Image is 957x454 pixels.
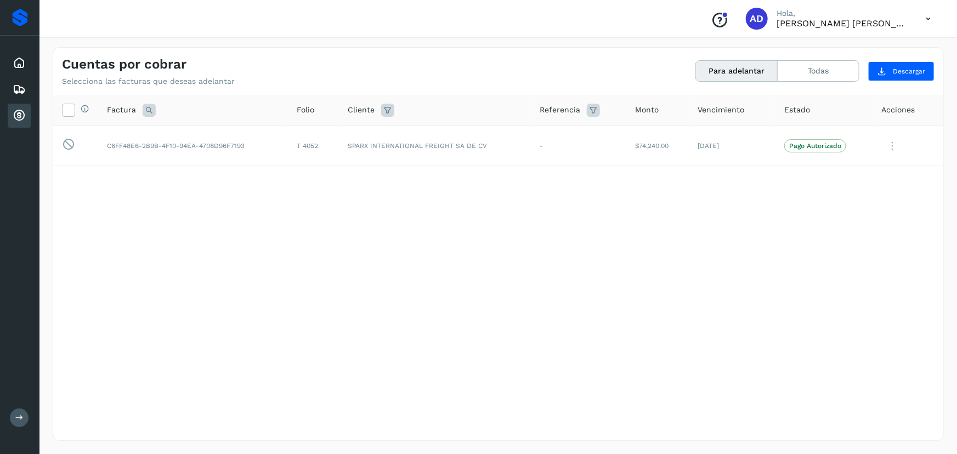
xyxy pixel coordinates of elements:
span: Vencimiento [698,104,744,116]
span: Folio [297,104,314,116]
button: Para adelantar [696,61,778,81]
td: C6FF48E6-2B9B-4F10-94EA-4708D96F7193 [98,126,288,166]
span: Estado [784,104,810,116]
p: ALMA DELIA CASTAÑEDA MERCADO [777,18,908,29]
p: Selecciona las facturas que deseas adelantar [62,77,235,86]
div: Embarques [8,77,31,101]
p: Hola, [777,9,908,18]
span: Descargar [893,66,925,76]
span: Cliente [348,104,375,116]
button: Todas [778,61,859,81]
td: T 4052 [288,126,339,166]
td: [DATE] [689,126,775,166]
p: Pago Autorizado [789,142,841,150]
td: $74,240.00 [626,126,689,166]
button: Descargar [868,61,935,81]
h4: Cuentas por cobrar [62,56,186,72]
td: - [531,126,626,166]
td: SPARX INTERNATIONAL FREIGHT SA DE CV [339,126,531,166]
span: Monto [635,104,659,116]
span: Factura [107,104,136,116]
span: Acciones [881,104,915,116]
div: Cuentas por cobrar [8,104,31,128]
div: Inicio [8,51,31,75]
span: Referencia [540,104,580,116]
